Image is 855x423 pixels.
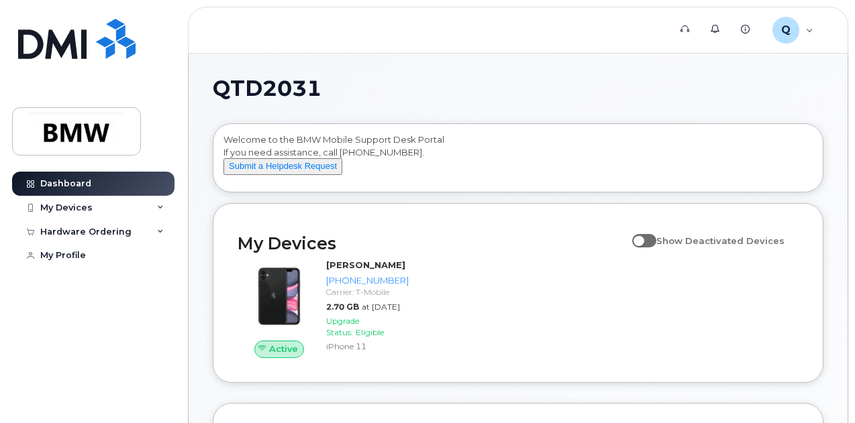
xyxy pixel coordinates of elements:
[326,341,409,352] div: iPhone 11
[238,259,414,357] a: Active[PERSON_NAME][PHONE_NUMBER]Carrier: T-Mobile2.70 GBat [DATE]Upgrade Status:EligibleiPhone 11
[797,365,845,413] iframe: Messenger Launcher
[248,265,310,327] img: iPhone_11.jpg
[326,274,409,287] div: [PHONE_NUMBER]
[326,286,409,298] div: Carrier: T-Mobile
[269,343,298,355] span: Active
[223,133,813,187] div: Welcome to the BMW Mobile Support Desk Portal If you need assistance, call [PHONE_NUMBER].
[356,327,384,337] span: Eligible
[223,158,342,175] button: Submit a Helpdesk Request
[326,302,359,312] span: 2.70 GB
[238,233,625,253] h2: My Devices
[213,78,321,99] span: QTD2031
[632,228,643,239] input: Show Deactivated Devices
[326,259,405,270] strong: [PERSON_NAME]
[362,302,400,312] span: at [DATE]
[656,235,785,246] span: Show Deactivated Devices
[223,160,342,171] a: Submit a Helpdesk Request
[326,316,359,337] span: Upgrade Status:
